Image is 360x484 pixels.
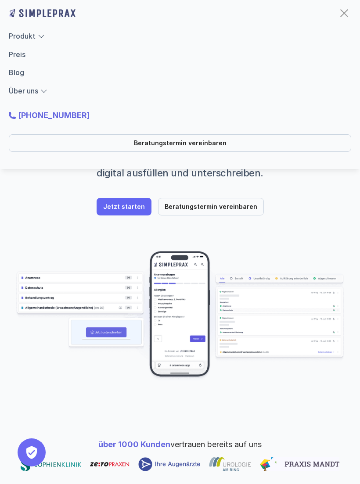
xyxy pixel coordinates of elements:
a: Produkt [9,32,36,40]
a: Über uns [9,86,38,95]
a: Beratungstermin vereinbaren [158,198,264,215]
a: Jetzt starten [97,198,151,215]
span: über 1000 Kunden [98,440,170,449]
p: Beratungstermin vereinbaren [134,140,227,147]
p: vertrauen bereits auf uns [98,438,262,450]
strong: [PHONE_NUMBER] [18,111,90,120]
a: [PHONE_NUMBER] [16,111,92,120]
a: Beratungstermin vereinbaren [9,134,351,152]
a: Blog [9,68,24,77]
p: Jetzt starten [103,203,145,211]
a: Preis [9,50,25,59]
p: Beratungstermin vereinbaren [165,203,257,211]
img: Beispielscreenshots aus der Simpleprax Anwendung [15,251,345,381]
